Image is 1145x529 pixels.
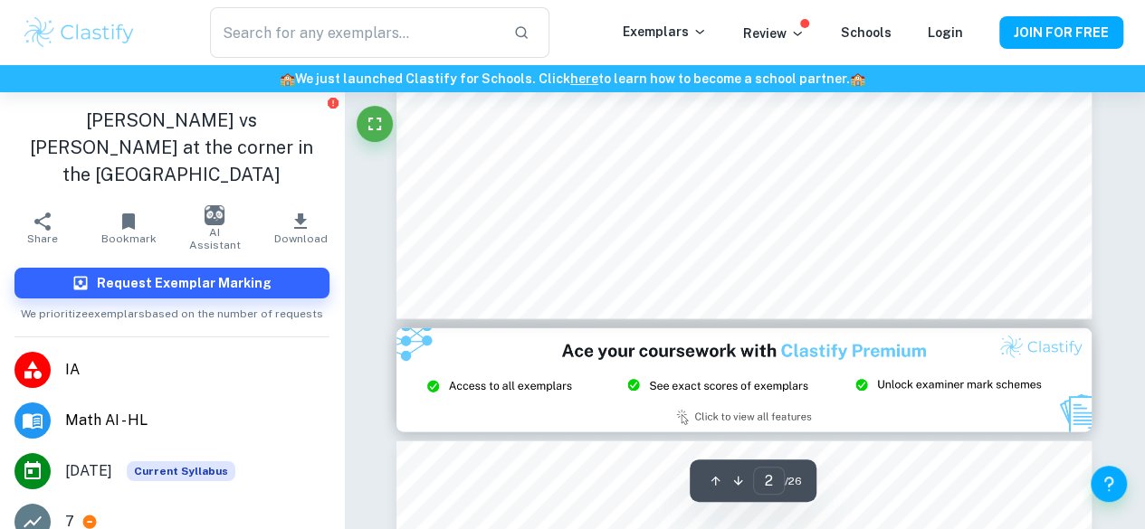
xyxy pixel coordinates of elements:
a: here [570,71,598,86]
span: Download [274,232,328,245]
span: IA [65,359,329,381]
input: Search for any exemplars... [210,7,500,58]
span: We prioritize exemplars based on the number of requests [21,298,323,322]
h1: [PERSON_NAME] vs [PERSON_NAME] at the corner in the [GEOGRAPHIC_DATA] [14,107,329,188]
div: This exemplar is based on the current syllabus. Feel free to refer to it for inspiration/ideas wh... [127,461,235,481]
button: Help and Feedback [1091,466,1127,502]
span: 🏫 [850,71,865,86]
span: Share [27,232,58,245]
h6: Request Exemplar Marking [97,273,272,293]
button: AI Assistant [172,203,258,253]
img: Ad [396,328,1092,432]
button: JOIN FOR FREE [999,16,1123,49]
img: AI Assistant [205,205,224,225]
h6: We just launched Clastify for Schools. Click to learn how to become a school partner. [4,69,1141,89]
a: Schools [841,25,892,40]
button: Report issue [327,96,340,109]
img: Clastify logo [22,14,137,51]
a: Login [928,25,963,40]
button: Request Exemplar Marking [14,268,329,298]
span: Current Syllabus [127,461,235,481]
button: Download [258,203,344,253]
span: Bookmark [101,232,157,245]
button: Bookmark [86,203,172,253]
button: Fullscreen [357,106,393,142]
span: / 26 [785,473,802,489]
span: [DATE] [65,460,112,482]
span: Math AI - HL [65,410,329,431]
p: Review [743,24,805,43]
span: 🏫 [280,71,295,86]
p: Exemplars [623,22,707,42]
span: AI Assistant [183,226,247,251]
